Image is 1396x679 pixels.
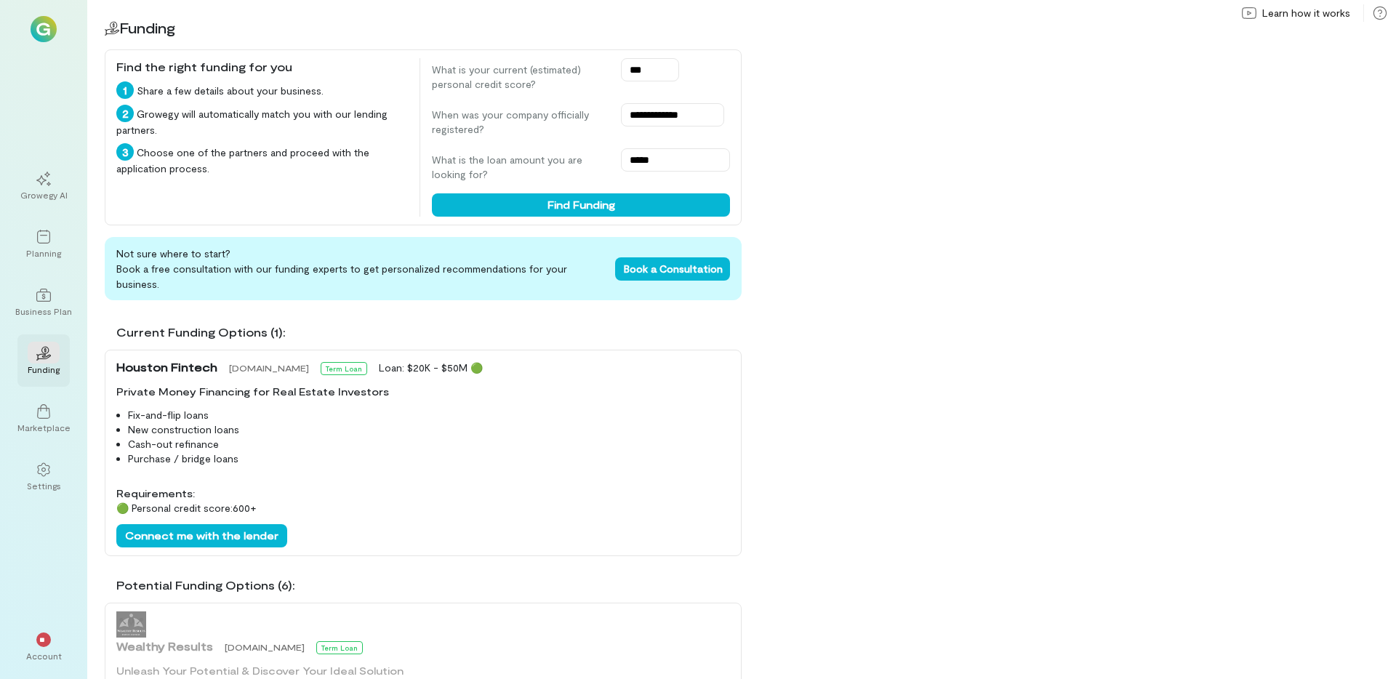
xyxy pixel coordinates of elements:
[1262,6,1350,20] span: Learn how it works
[28,363,60,375] div: Funding
[116,502,129,514] span: 🟢
[128,437,730,451] li: Cash-out refinance
[20,189,68,201] div: Growegy AI
[116,576,742,594] div: Potential Funding Options (6):
[17,218,70,270] a: Planning
[116,664,730,678] div: Unleash Your Potential & Discover Your Ideal Solution
[116,143,408,176] div: Choose one of the partners and proceed with the application process.
[225,642,305,652] span: [DOMAIN_NAME]
[116,611,146,638] img: Wealthy Results
[229,363,309,373] span: [DOMAIN_NAME]
[105,237,742,300] div: Not sure where to start? Book a free consultation with our funding experts to get personalized re...
[432,63,606,92] label: What is your current (estimated) personal credit score?
[432,108,606,137] label: When was your company officially registered?
[116,324,742,341] div: Current Funding Options (1):
[116,638,213,655] span: Wealthy Results
[15,305,72,317] div: Business Plan
[17,276,70,329] a: Business Plan
[128,408,730,422] li: Fix-and-flip loans
[128,422,730,437] li: New construction loans
[316,641,363,654] div: Term Loan
[116,358,217,376] span: Houston Fintech
[116,501,730,515] div: Personal credit score: 600 +
[26,650,62,662] div: Account
[321,362,367,375] div: Term Loan
[17,451,70,503] a: Settings
[116,81,408,99] div: Share a few details about your business.
[119,19,175,36] span: Funding
[17,334,70,387] a: Funding
[379,361,483,375] div: Loan: $20K - $50M
[116,385,730,399] div: Private Money Financing for Real Estate Investors
[116,524,287,547] button: Connect me with the lender
[128,451,730,466] li: Purchase / bridge loans
[116,105,408,137] div: Growegy will automatically match you with our lending partners.
[17,422,71,433] div: Marketplace
[470,361,483,374] span: 🟢
[624,262,723,275] span: Book a Consultation
[432,153,606,182] label: What is the loan amount you are looking for?
[432,193,730,217] button: Find Funding
[27,480,61,491] div: Settings
[116,143,134,161] div: 3
[116,58,408,76] div: Find the right funding for you
[116,81,134,99] div: 1
[116,105,134,122] div: 2
[26,247,61,259] div: Planning
[17,160,70,212] a: Growegy AI
[17,393,70,445] a: Marketplace
[615,257,730,281] button: Book a Consultation
[116,486,730,501] div: Requirements:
